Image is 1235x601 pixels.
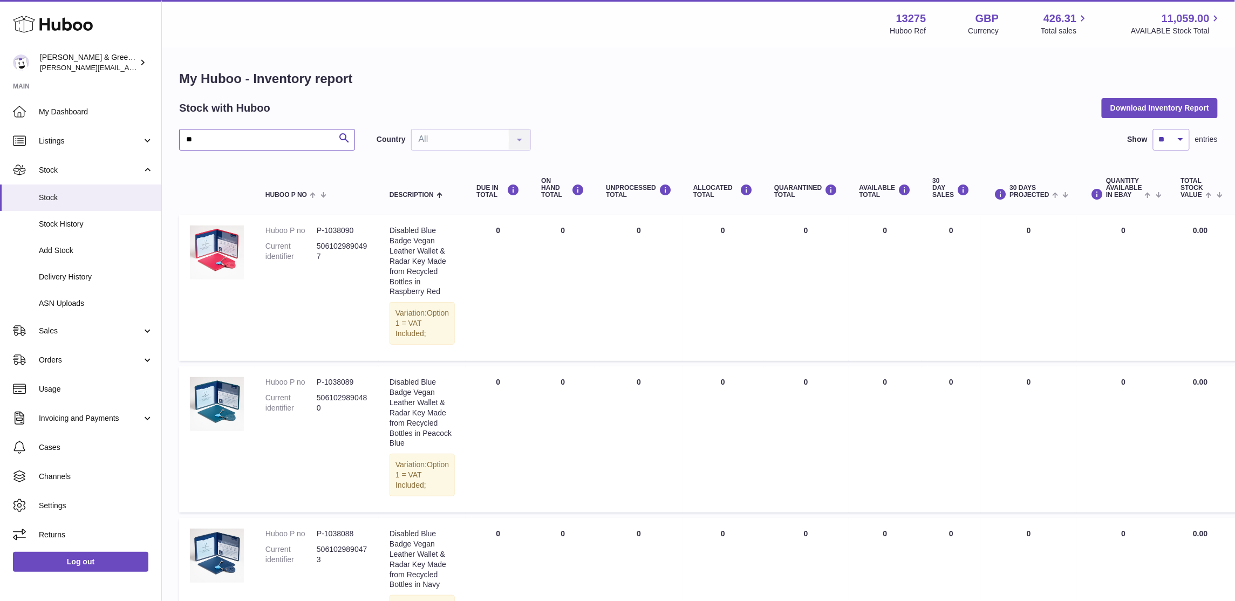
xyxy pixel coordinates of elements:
div: Variation: [390,454,455,496]
span: Option 1 = VAT Included; [395,460,449,489]
span: 30 DAYS PROJECTED [1010,185,1049,199]
span: Stock [39,193,153,203]
td: 0 [922,215,981,361]
span: 11,059.00 [1162,11,1210,26]
div: DUE IN TOTAL [476,184,520,199]
span: Add Stock [39,245,153,256]
div: Disabled Blue Badge Vegan Leather Wallet & Radar Key Made from Recycled Bottles in Raspberry Red [390,226,455,297]
td: 0 [981,215,1077,361]
div: Variation: [390,302,455,345]
span: 0 [804,378,808,386]
span: [PERSON_NAME][EMAIL_ADDRESS][DOMAIN_NAME] [40,63,216,72]
td: 0 [595,366,683,513]
td: 0 [849,366,922,513]
td: 0 [922,366,981,513]
span: Cases [39,442,153,453]
a: 11,059.00 AVAILABLE Stock Total [1131,11,1222,36]
span: 0.00 [1193,378,1207,386]
img: product image [190,377,244,431]
div: [PERSON_NAME] & Green Ltd [40,52,137,73]
dt: Huboo P no [265,226,317,236]
div: ON HAND Total [541,177,584,199]
label: Country [377,134,406,145]
td: 0 [595,215,683,361]
div: Disabled Blue Badge Vegan Leather Wallet & Radar Key Made from Recycled Bottles in Navy [390,529,455,590]
span: Orders [39,355,142,365]
td: 0 [1077,366,1170,513]
dt: Current identifier [265,544,317,565]
td: 0 [530,215,595,361]
span: Settings [39,501,153,511]
span: Channels [39,472,153,482]
span: 0 [804,529,808,538]
span: Returns [39,530,153,540]
span: entries [1195,134,1218,145]
span: Option 1 = VAT Included; [395,309,449,338]
span: Invoicing and Payments [39,413,142,424]
div: UNPROCESSED Total [606,184,672,199]
td: 0 [683,215,763,361]
dt: Huboo P no [265,377,317,387]
span: My Dashboard [39,107,153,117]
dt: Current identifier [265,393,317,413]
span: AVAILABLE Stock Total [1131,26,1222,36]
span: Listings [39,136,142,146]
td: 0 [1077,215,1170,361]
dd: P-1038088 [317,529,368,539]
label: Show [1128,134,1148,145]
td: 0 [466,215,530,361]
span: Sales [39,326,142,336]
span: Quantity Available in eBay [1106,177,1142,199]
div: QUARANTINED Total [774,184,838,199]
dd: P-1038089 [317,377,368,387]
dt: Current identifier [265,241,317,262]
td: 0 [981,366,1077,513]
img: product image [190,226,244,279]
span: 0.00 [1193,226,1207,235]
span: Huboo P no [265,192,307,199]
span: Total sales [1041,26,1089,36]
td: 0 [530,366,595,513]
strong: 13275 [896,11,926,26]
td: 0 [466,366,530,513]
dt: Huboo P no [265,529,317,539]
div: Disabled Blue Badge Vegan Leather Wallet & Radar Key Made from Recycled Bottles in Peacock Blue [390,377,455,448]
div: 30 DAY SALES [933,177,970,199]
span: Stock History [39,219,153,229]
dd: 5061029890480 [317,393,368,413]
h2: Stock with Huboo [179,101,270,115]
div: Huboo Ref [890,26,926,36]
span: 0.00 [1193,529,1207,538]
button: Download Inventory Report [1102,98,1218,118]
dd: 5061029890497 [317,241,368,262]
a: 426.31 Total sales [1041,11,1089,36]
div: AVAILABLE Total [859,184,911,199]
a: Log out [13,552,148,571]
span: 426.31 [1043,11,1076,26]
dd: P-1038090 [317,226,368,236]
img: product image [190,529,244,583]
img: ellen@bluebadgecompany.co.uk [13,54,29,71]
span: ASN Uploads [39,298,153,309]
span: Delivery History [39,272,153,282]
span: 0 [804,226,808,235]
span: Description [390,192,434,199]
span: Usage [39,384,153,394]
div: ALLOCATED Total [693,184,753,199]
td: 0 [683,366,763,513]
span: Stock [39,165,142,175]
h1: My Huboo - Inventory report [179,70,1218,87]
span: Total stock value [1181,177,1204,199]
div: Currency [968,26,999,36]
dd: 5061029890473 [317,544,368,565]
td: 0 [849,215,922,361]
strong: GBP [975,11,999,26]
